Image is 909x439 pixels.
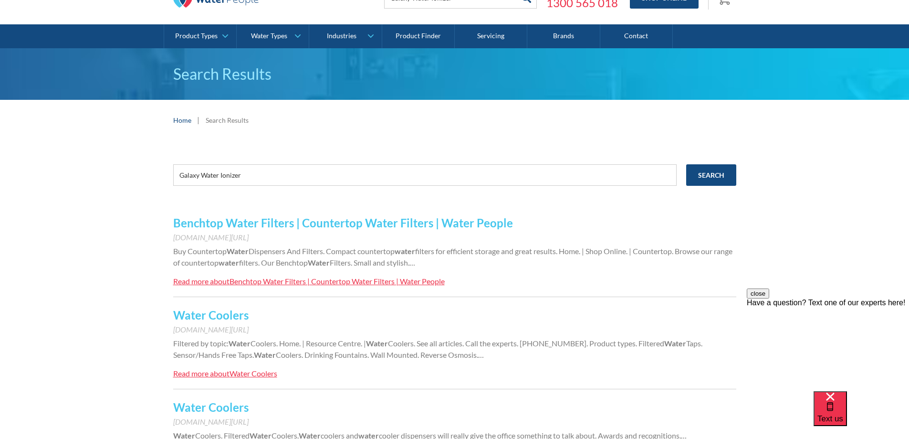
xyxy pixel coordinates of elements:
strong: Water [308,258,330,267]
div: [DOMAIN_NAME][URL] [173,324,736,335]
strong: Water [229,339,251,348]
strong: Water [664,339,686,348]
span: Dispensers And Filters. Compact countertop [249,246,395,256]
div: Industries [327,32,356,40]
a: Product Types [164,24,236,48]
iframe: podium webchat widget bubble [814,391,909,439]
a: Product Finder [382,24,455,48]
a: Benchtop Water Filters | Countertop Water Filters | Water People [173,216,513,230]
div: Benchtop Water Filters | Countertop Water Filters | Water People [230,277,445,286]
a: Home [173,115,191,125]
span: Filtered by topic: [173,339,229,348]
div: Water Types [251,32,287,40]
div: [DOMAIN_NAME][URL] [173,416,736,428]
span: … [409,258,415,267]
span: Taps. Sensor/Hands Free Taps. [173,339,702,359]
iframe: podium webchat widget prompt [747,289,909,403]
a: Servicing [455,24,527,48]
div: Search Results [206,115,249,125]
a: Read more aboutBenchtop Water Filters | Countertop Water Filters | Water People [173,276,445,287]
a: Brands [527,24,600,48]
span: Coolers. See all articles. Call the experts. [PHONE_NUMBER]. Product types. Filtered [388,339,664,348]
a: Read more aboutWater Coolers [173,368,277,379]
input: Search [686,164,736,186]
a: Water Coolers [173,400,249,414]
a: Water Types [237,24,309,48]
strong: Water [227,246,249,256]
span: Buy Countertop [173,246,227,256]
span: filters for efficient storage and great results. Home. | Shop Online. | Countertop. Browse our ra... [173,246,732,267]
div: | [196,114,201,126]
strong: water [219,258,239,267]
div: Water Coolers [230,369,277,378]
input: e.g. chilled water cooler [173,164,677,186]
strong: water [395,246,415,256]
div: Read more about [173,369,230,378]
strong: Water [366,339,388,348]
span: Coolers. Drinking Fountains. Wall Mounted. Reverse Osmosis. [276,350,478,359]
div: Product Types [175,32,218,40]
span: Filters. Small and stylish. [330,258,409,267]
a: Industries [309,24,381,48]
span: filters. Our Benchtop [239,258,308,267]
a: Contact [600,24,673,48]
div: Read more about [173,277,230,286]
span: … [478,350,484,359]
div: [DOMAIN_NAME][URL] [173,232,736,243]
span: Coolers. Home. | Resource Centre. | [251,339,366,348]
h1: Search Results [173,63,736,86]
strong: Water [254,350,276,359]
a: Water Coolers [173,308,249,322]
